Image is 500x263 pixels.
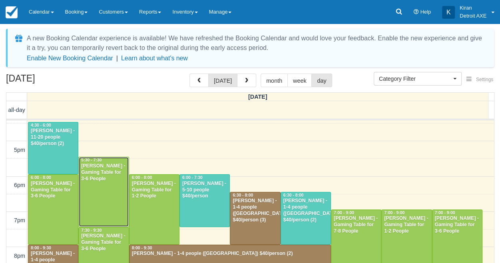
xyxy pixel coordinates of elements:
button: day [311,74,332,87]
div: A new Booking Calendar experience is available! We have refreshed the Booking Calendar and would ... [27,34,484,53]
span: 6:00 - 8:00 [132,175,152,180]
span: 6:00 - 7:30 [182,175,203,180]
div: [PERSON_NAME] - 1-4 people ([GEOGRAPHIC_DATA]) $40/person (2) [131,251,329,257]
a: 6:30 - 8:00[PERSON_NAME] - 1-4 people ([GEOGRAPHIC_DATA]) $40/person (2) [281,192,331,245]
span: 7:00 - 9:00 [435,211,455,215]
span: Category Filter [379,75,451,83]
div: [PERSON_NAME] - Gaming Table for 7-8 People [333,215,379,235]
span: 4:30 - 6:00 [31,123,51,128]
span: 7:30 - 9:30 [81,228,102,233]
p: Kiran [460,4,486,12]
button: month [261,74,288,87]
i: Help [414,10,419,15]
button: Category Filter [374,72,462,86]
span: 5pm [14,147,25,153]
button: Enable New Booking Calendar [27,54,113,62]
span: 6pm [14,182,25,188]
a: 6:00 - 8:00[PERSON_NAME] - Gaming Table for 1-2 People [129,174,179,244]
button: [DATE] [208,74,237,87]
span: | [116,55,118,62]
div: K [442,6,455,19]
span: 6:30 - 8:00 [283,193,304,197]
button: Settings [462,74,498,86]
a: 4:30 - 6:00[PERSON_NAME] - 11-20 people $40/person (2) [28,122,78,175]
div: [PERSON_NAME] - Gaming Table for 1-2 People [131,181,177,200]
div: [PERSON_NAME] - 1-4 people ([GEOGRAPHIC_DATA]) $40/person (3) [232,198,278,223]
div: [PERSON_NAME] - Gaming Table for 3-6 People [81,163,126,182]
span: 8:00 - 9:30 [132,246,152,250]
span: 6:00 - 8:00 [31,175,51,180]
span: 5:30 - 7:30 [81,158,102,162]
span: 8pm [14,253,25,259]
h2: [DATE] [6,74,107,88]
span: 7pm [14,217,25,223]
a: 6:00 - 7:30[PERSON_NAME] - 5-10 people $40/person [179,174,230,227]
a: 5:30 - 7:30[PERSON_NAME] - Gaming Table for 3-6 People [78,157,129,227]
div: [PERSON_NAME] - Gaming Table for 3-6 People [30,181,76,200]
a: 6:30 - 8:00[PERSON_NAME] - 1-4 people ([GEOGRAPHIC_DATA]) $40/person (3) [230,192,280,245]
span: [DATE] [248,94,267,100]
span: 7:00 - 9:00 [334,211,354,215]
span: 8:00 - 9:30 [31,246,51,250]
img: checkfront-main-nav-mini-logo.png [6,6,18,18]
span: all-day [8,107,25,113]
div: [PERSON_NAME] - Gaming Table for 1-2 People [384,215,429,235]
button: week [287,74,312,87]
div: [PERSON_NAME] - 5-10 people $40/person [182,181,227,200]
div: [PERSON_NAME] - 1-4 people ([GEOGRAPHIC_DATA]) $40/person (2) [283,198,329,223]
span: Settings [476,77,493,82]
a: 6:00 - 8:00[PERSON_NAME] - Gaming Table for 3-6 People [28,174,78,244]
div: [PERSON_NAME] - Gaming Table for 3-6 People [81,233,126,252]
span: 6:30 - 8:00 [233,193,253,197]
div: [PERSON_NAME] - Gaming Table for 3-6 People [434,215,480,235]
a: Learn about what's new [121,55,188,62]
p: Detroit AXE [460,12,486,20]
span: 7:00 - 9:00 [384,211,404,215]
span: Help [420,9,431,15]
div: [PERSON_NAME] - 11-20 people $40/person (2) [30,128,76,147]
